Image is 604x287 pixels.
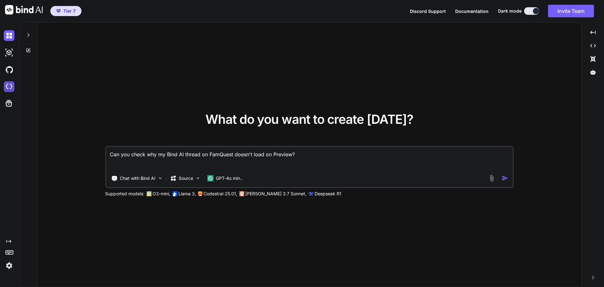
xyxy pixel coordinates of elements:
button: Discord Support [410,8,446,14]
p: GPT-4o min.. [216,175,243,181]
img: attachment [488,175,495,182]
img: GPT-4o mini [207,175,213,181]
img: Mistral-AI [198,192,202,196]
img: Llama2 [172,191,177,196]
img: Pick Tools [157,175,163,181]
p: Codestral 25.01, [204,191,237,197]
span: Tier 7 [63,8,75,14]
p: Supported models: [105,191,144,197]
p: [PERSON_NAME] 3.7 Sonnet, [245,191,306,197]
img: darkChat [4,30,14,41]
img: GPT-4 [146,191,151,196]
img: settings [4,260,14,271]
textarea: Can you check why my Bind AI thread on FamQuest doesn't load on Preview? [106,147,513,170]
p: O3-mini, [153,191,170,197]
img: claude [239,191,244,196]
img: darkAi-studio [4,47,14,58]
button: Documentation [455,8,489,14]
img: cloudideIcon [4,81,14,92]
p: Llama 3, [178,191,196,197]
img: premium [56,9,61,13]
p: Source [179,175,193,181]
button: premiumTier 7 [50,6,81,16]
p: Chat with Bind AI [120,175,155,181]
img: Pick Models [195,175,200,181]
span: Dark mode [498,8,522,14]
p: Deepseek R1 [315,191,341,197]
img: Bind AI [5,5,43,14]
img: githubDark [4,64,14,75]
img: icon [502,175,508,181]
img: claude [308,191,313,196]
button: Invite Team [548,5,594,17]
span: What do you want to create [DATE]? [205,112,413,127]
